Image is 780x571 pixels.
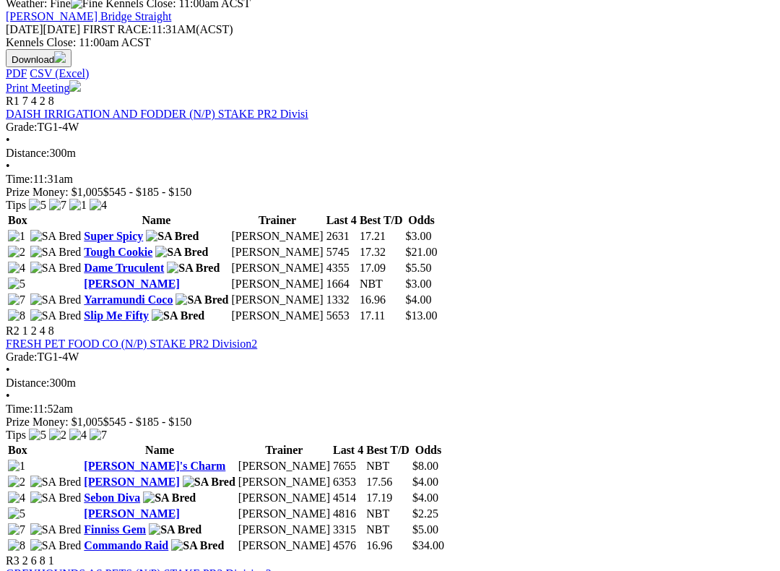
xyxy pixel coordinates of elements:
[231,229,324,244] td: [PERSON_NAME]
[365,475,410,489] td: 17.56
[8,262,25,275] img: 4
[406,309,438,322] span: $13.00
[332,523,364,537] td: 3315
[412,507,438,520] span: $2.25
[30,491,82,505] img: SA Bred
[84,246,152,258] a: Tough Cookie
[359,245,404,259] td: 17.32
[412,443,445,458] th: Odds
[332,507,364,521] td: 4816
[84,230,143,242] a: Super Spicy
[183,476,235,489] img: SA Bred
[69,80,81,92] img: printer.svg
[83,23,151,35] span: FIRST RACE:
[6,36,774,49] div: Kennels Close: 11:00am ACST
[412,539,444,551] span: $34.00
[6,351,774,364] div: TG1-4W
[6,403,774,416] div: 11:52am
[365,523,410,537] td: NBT
[359,277,404,291] td: NBT
[69,199,87,212] img: 1
[30,309,82,322] img: SA Bred
[171,539,224,552] img: SA Bred
[6,325,19,337] span: R2
[83,443,236,458] th: Name
[6,199,26,211] span: Tips
[406,293,432,306] span: $4.00
[6,160,10,172] span: •
[90,429,107,442] img: 7
[8,523,25,536] img: 7
[365,491,410,505] td: 17.19
[84,262,164,274] a: Dame Truculent
[84,491,140,504] a: Sebon Diva
[22,95,54,107] span: 7 4 2 8
[332,475,364,489] td: 6353
[406,246,438,258] span: $21.00
[69,429,87,442] img: 4
[332,538,364,553] td: 4576
[412,460,438,472] span: $8.00
[30,262,82,275] img: SA Bred
[6,351,38,363] span: Grade:
[152,309,204,322] img: SA Bred
[231,293,324,307] td: [PERSON_NAME]
[412,523,438,536] span: $5.00
[84,278,179,290] a: [PERSON_NAME]
[30,523,82,536] img: SA Bred
[238,523,331,537] td: [PERSON_NAME]
[6,49,71,67] button: Download
[359,213,404,228] th: Best T/D
[6,429,26,441] span: Tips
[8,507,25,520] img: 5
[22,554,54,567] span: 2 6 8 1
[103,416,192,428] span: $545 - $185 - $150
[231,213,324,228] th: Trainer
[406,262,432,274] span: $5.50
[359,293,404,307] td: 16.96
[29,199,46,212] img: 5
[6,377,774,390] div: 300m
[365,459,410,473] td: NBT
[30,476,82,489] img: SA Bred
[6,390,10,402] span: •
[84,523,146,536] a: Finniss Gem
[412,491,438,504] span: $4.00
[143,491,196,505] img: SA Bred
[49,199,66,212] img: 7
[6,134,10,146] span: •
[83,213,229,228] th: Name
[6,95,19,107] span: R1
[8,491,25,505] img: 4
[238,538,331,553] td: [PERSON_NAME]
[406,230,432,242] span: $3.00
[8,278,25,291] img: 5
[6,121,774,134] div: TG1-4W
[326,213,357,228] th: Last 4
[238,475,331,489] td: [PERSON_NAME]
[326,309,357,323] td: 5653
[6,403,33,415] span: Time:
[359,309,404,323] td: 17.11
[146,230,199,243] img: SA Bred
[90,199,107,212] img: 4
[175,293,228,306] img: SA Bred
[6,186,774,199] div: Prize Money: $1,005
[6,147,774,160] div: 300m
[6,416,774,429] div: Prize Money: $1,005
[6,364,10,376] span: •
[6,173,33,185] span: Time:
[84,293,173,306] a: Yarramundi Coco
[84,476,179,488] a: [PERSON_NAME]
[406,278,432,290] span: $3.00
[326,261,357,275] td: 4355
[332,491,364,505] td: 4514
[83,23,233,35] span: 11:31AM(ACST)
[405,213,438,228] th: Odds
[326,293,357,307] td: 1332
[6,67,774,80] div: Download
[8,476,25,489] img: 2
[8,230,25,243] img: 1
[359,261,404,275] td: 17.09
[30,246,82,259] img: SA Bred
